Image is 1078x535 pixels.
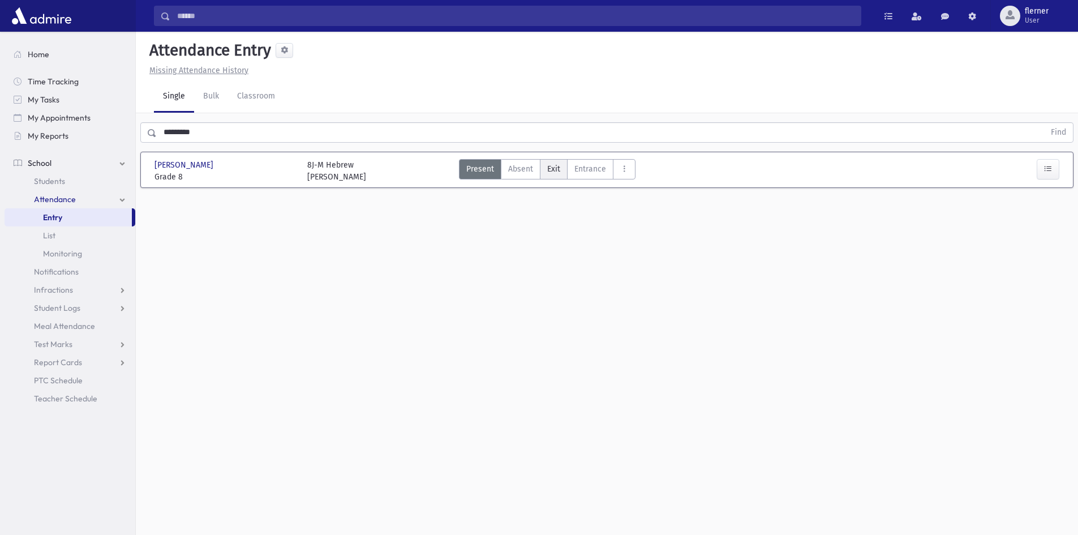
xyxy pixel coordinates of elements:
[9,5,74,27] img: AdmirePro
[5,226,135,245] a: List
[5,353,135,371] a: Report Cards
[34,176,65,186] span: Students
[34,339,72,349] span: Test Marks
[34,321,95,331] span: Meal Attendance
[1025,16,1049,25] span: User
[154,159,216,171] span: [PERSON_NAME]
[43,249,82,259] span: Monitoring
[34,194,76,204] span: Attendance
[5,245,135,263] a: Monitoring
[5,109,135,127] a: My Appointments
[28,95,59,105] span: My Tasks
[28,113,91,123] span: My Appointments
[194,81,228,113] a: Bulk
[547,163,560,175] span: Exit
[5,299,135,317] a: Student Logs
[28,158,51,168] span: School
[574,163,606,175] span: Entrance
[5,91,135,109] a: My Tasks
[34,285,73,295] span: Infractions
[5,317,135,335] a: Meal Attendance
[466,163,494,175] span: Present
[307,159,366,183] div: 8J-M Hebrew [PERSON_NAME]
[149,66,248,75] u: Missing Attendance History
[1044,123,1073,142] button: Find
[5,281,135,299] a: Infractions
[170,6,861,26] input: Search
[43,212,62,222] span: Entry
[5,72,135,91] a: Time Tracking
[43,230,55,241] span: List
[34,303,80,313] span: Student Logs
[1025,7,1049,16] span: flerner
[5,45,135,63] a: Home
[154,81,194,113] a: Single
[145,66,248,75] a: Missing Attendance History
[5,371,135,390] a: PTC Schedule
[5,208,132,226] a: Entry
[145,41,271,60] h5: Attendance Entry
[34,357,82,367] span: Report Cards
[34,267,79,277] span: Notifications
[5,390,135,408] a: Teacher Schedule
[508,163,533,175] span: Absent
[34,375,83,386] span: PTC Schedule
[5,190,135,208] a: Attendance
[5,335,135,353] a: Test Marks
[5,154,135,172] a: School
[34,393,97,404] span: Teacher Schedule
[228,81,284,113] a: Classroom
[154,171,296,183] span: Grade 8
[5,263,135,281] a: Notifications
[28,49,49,59] span: Home
[459,159,635,183] div: AttTypes
[28,76,79,87] span: Time Tracking
[5,127,135,145] a: My Reports
[28,131,68,141] span: My Reports
[5,172,135,190] a: Students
